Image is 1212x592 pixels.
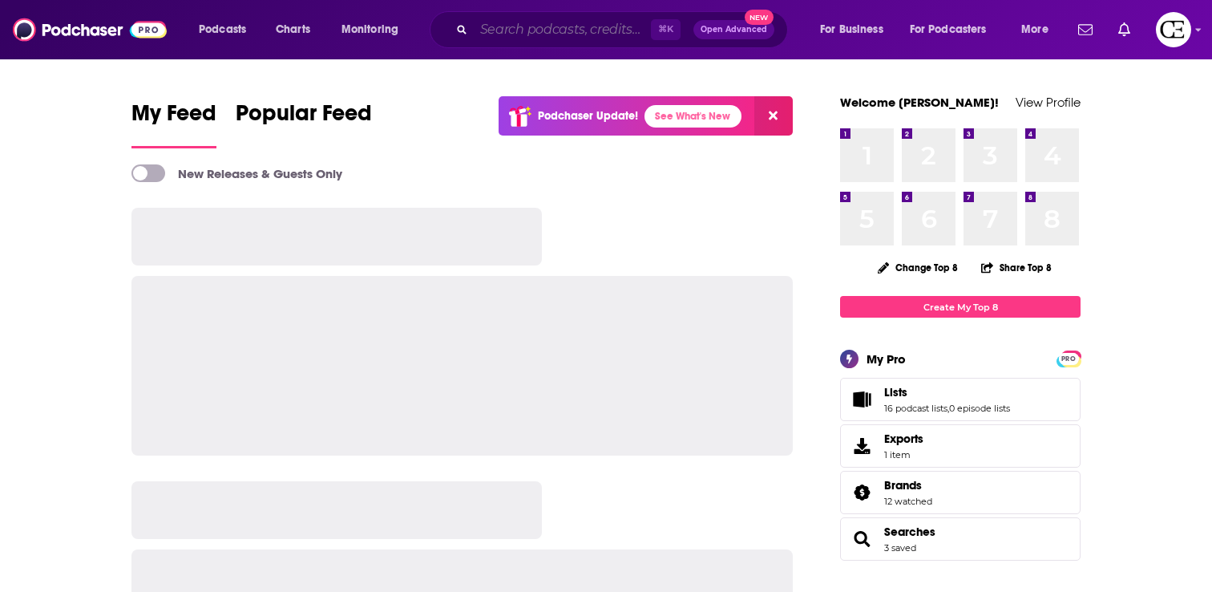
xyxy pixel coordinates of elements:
[199,18,246,41] span: Podcasts
[131,164,342,182] a: New Releases & Guests Only
[330,17,419,43] button: open menu
[867,351,906,367] div: My Pro
[840,517,1081,561] span: Searches
[809,17,903,43] button: open menu
[1156,12,1191,47] span: Logged in as cozyearthaudio
[644,105,741,128] a: See What's New
[276,18,310,41] span: Charts
[236,99,372,148] a: Popular Feed
[131,99,216,148] a: My Feed
[884,496,932,507] a: 12 watched
[846,481,878,504] a: Brands
[846,388,878,411] a: Lists
[884,403,947,414] a: 16 podcast lists
[745,10,774,25] span: New
[840,424,1081,468] a: Exports
[840,95,999,110] a: Welcome [PERSON_NAME]!
[188,17,267,43] button: open menu
[701,26,767,34] span: Open Advanced
[1021,18,1048,41] span: More
[840,471,1081,514] span: Brands
[947,403,949,414] span: ,
[1156,12,1191,47] img: User Profile
[884,525,935,539] a: Searches
[651,19,681,40] span: ⌘ K
[1156,12,1191,47] button: Show profile menu
[474,17,651,43] input: Search podcasts, credits, & more...
[884,478,922,493] span: Brands
[341,18,398,41] span: Monitoring
[884,385,907,399] span: Lists
[840,296,1081,318] a: Create My Top 8
[910,18,987,41] span: For Podcasters
[840,378,1081,421] span: Lists
[1072,16,1099,43] a: Show notifications dropdown
[884,385,1010,399] a: Lists
[13,14,167,45] img: Podchaser - Follow, Share and Rate Podcasts
[1016,95,1081,110] a: View Profile
[1112,16,1137,43] a: Show notifications dropdown
[980,252,1052,283] button: Share Top 8
[884,432,923,446] span: Exports
[949,403,1010,414] a: 0 episode lists
[868,257,968,278] button: Change Top 8
[131,99,216,136] span: My Feed
[693,20,774,39] button: Open AdvancedNew
[884,449,923,460] span: 1 item
[884,478,932,493] a: Brands
[1059,352,1078,364] a: PRO
[1059,353,1078,365] span: PRO
[236,99,372,136] span: Popular Feed
[846,435,878,457] span: Exports
[538,109,638,123] p: Podchaser Update!
[884,542,916,553] a: 3 saved
[445,11,803,48] div: Search podcasts, credits, & more...
[1010,17,1069,43] button: open menu
[846,528,878,550] a: Searches
[899,17,1010,43] button: open menu
[265,17,320,43] a: Charts
[820,18,883,41] span: For Business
